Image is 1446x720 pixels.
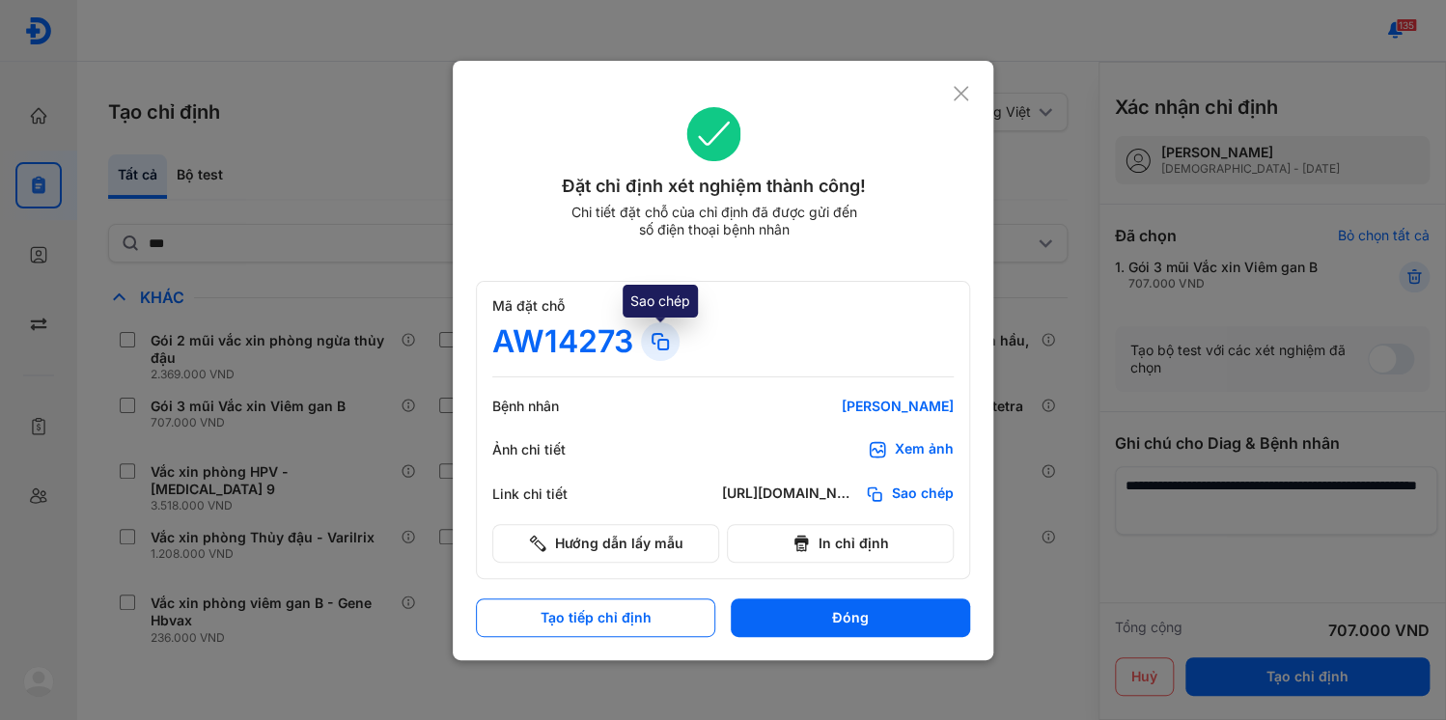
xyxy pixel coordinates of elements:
button: Tạo tiếp chỉ định [476,598,715,637]
div: Chi tiết đặt chỗ của chỉ định đã được gửi đến số điện thoại bệnh nhân [562,204,865,238]
div: Xem ảnh [895,440,954,459]
div: AW14273 [492,322,633,361]
div: Mã đặt chỗ [492,297,954,315]
button: In chỉ định [727,524,954,563]
div: [PERSON_NAME] [722,398,954,415]
div: Bệnh nhân [492,398,608,415]
div: Link chi tiết [492,485,608,503]
span: Sao chép [892,485,954,504]
div: [URL][DOMAIN_NAME] [722,485,857,504]
button: Đóng [731,598,970,637]
div: Ảnh chi tiết [492,441,608,458]
button: Hướng dẫn lấy mẫu [492,524,719,563]
div: Đặt chỉ định xét nghiệm thành công! [476,173,952,200]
